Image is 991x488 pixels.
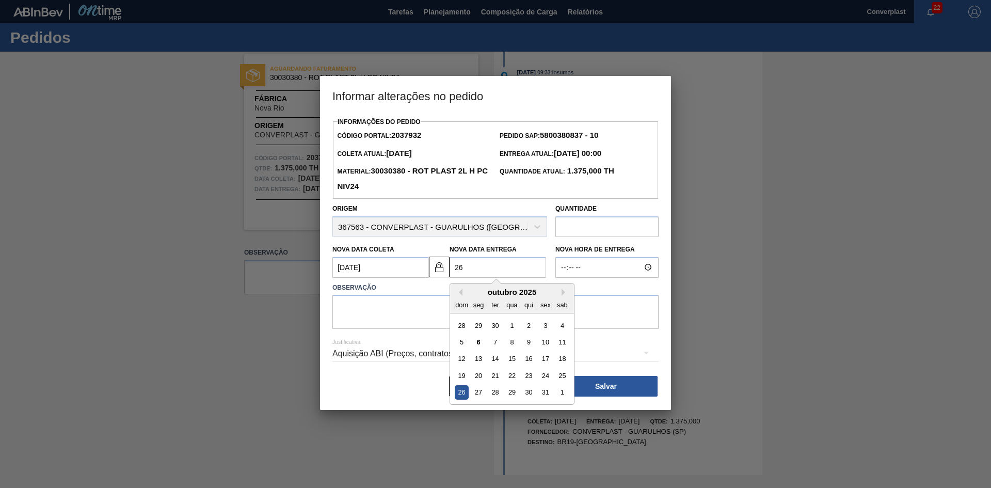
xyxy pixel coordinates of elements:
span: Entrega Atual: [500,150,601,158]
div: Choose domingo, 19 de outubro de 2025 [455,369,469,383]
label: Nova Data Coleta [332,246,394,253]
label: Quantidade [555,205,597,212]
span: Coleta Atual: [337,150,411,158]
div: Choose segunda-feira, 27 de outubro de 2025 [472,385,486,399]
div: Choose segunda-feira, 20 de outubro de 2025 [472,369,486,383]
div: Choose terça-feira, 7 de outubro de 2025 [488,335,502,349]
div: sex [538,297,552,311]
div: Choose sexta-feira, 31 de outubro de 2025 [538,385,552,399]
span: Código Portal: [337,132,421,139]
div: Choose quinta-feira, 30 de outubro de 2025 [522,385,536,399]
div: Choose segunda-feira, 6 de outubro de 2025 [472,335,486,349]
label: Origem [332,205,358,212]
span: Quantidade Atual: [500,168,614,175]
button: locked [429,257,450,277]
div: Choose terça-feira, 21 de outubro de 2025 [488,369,502,383]
div: Choose quarta-feira, 1 de outubro de 2025 [505,318,519,332]
div: Choose quinta-feira, 23 de outubro de 2025 [522,369,536,383]
strong: 2037932 [391,131,421,139]
button: Next Month [562,289,569,296]
strong: 1.375,000 TH [565,166,614,175]
div: qui [522,297,536,311]
div: Choose quarta-feira, 8 de outubro de 2025 [505,335,519,349]
div: Choose domingo, 28 de setembro de 2025 [455,318,469,332]
div: Choose quarta-feira, 15 de outubro de 2025 [505,352,519,366]
div: Choose quinta-feira, 16 de outubro de 2025 [522,352,536,366]
div: Choose sexta-feira, 10 de outubro de 2025 [538,335,552,349]
strong: [DATE] [386,149,412,158]
div: Choose domingo, 5 de outubro de 2025 [455,335,469,349]
button: Salvar [554,376,658,397]
div: Choose segunda-feira, 29 de setembro de 2025 [472,318,486,332]
label: Observação [332,280,659,295]
img: locked [433,261,445,273]
button: Fechar [449,376,552,397]
input: dd/mm/yyyy [450,257,546,278]
div: Choose domingo, 12 de outubro de 2025 [455,352,469,366]
div: qua [505,297,519,311]
label: Informações do Pedido [338,118,421,125]
div: Choose sábado, 4 de outubro de 2025 [555,318,569,332]
div: month 2025-10 [453,317,570,400]
div: Choose sexta-feira, 3 de outubro de 2025 [538,318,552,332]
div: Choose sábado, 1 de novembro de 2025 [555,385,569,399]
div: Choose sábado, 18 de outubro de 2025 [555,352,569,366]
div: Choose sexta-feira, 24 de outubro de 2025 [538,369,552,383]
strong: 30030380 - ROT PLAST 2L H PC NIV24 [337,166,488,191]
div: Choose terça-feira, 14 de outubro de 2025 [488,352,502,366]
div: Choose sexta-feira, 17 de outubro de 2025 [538,352,552,366]
label: Nova Hora de Entrega [555,242,659,257]
div: Choose quinta-feira, 2 de outubro de 2025 [522,318,536,332]
div: ter [488,297,502,311]
div: Choose terça-feira, 30 de setembro de 2025 [488,318,502,332]
span: Pedido SAP: [500,132,598,139]
strong: [DATE] 00:00 [554,149,601,158]
button: Previous Month [455,289,462,296]
div: seg [472,297,486,311]
div: Choose sábado, 25 de outubro de 2025 [555,369,569,383]
div: sab [555,297,569,311]
strong: 5800380837 - 10 [540,131,598,139]
span: Material: [337,168,488,191]
div: Choose sábado, 11 de outubro de 2025 [555,335,569,349]
div: Choose quarta-feira, 29 de outubro de 2025 [505,385,519,399]
input: dd/mm/yyyy [332,257,429,278]
div: dom [455,297,469,311]
div: Choose domingo, 26 de outubro de 2025 [455,385,469,399]
div: Choose quarta-feira, 22 de outubro de 2025 [505,369,519,383]
div: Choose quinta-feira, 9 de outubro de 2025 [522,335,536,349]
div: Choose terça-feira, 28 de outubro de 2025 [488,385,502,399]
div: Aquisição ABI (Preços, contratos, etc.) [332,339,659,368]
label: Nova Data Entrega [450,246,517,253]
div: Choose segunda-feira, 13 de outubro de 2025 [472,352,486,366]
div: outubro 2025 [450,288,574,296]
h3: Informar alterações no pedido [320,76,671,115]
